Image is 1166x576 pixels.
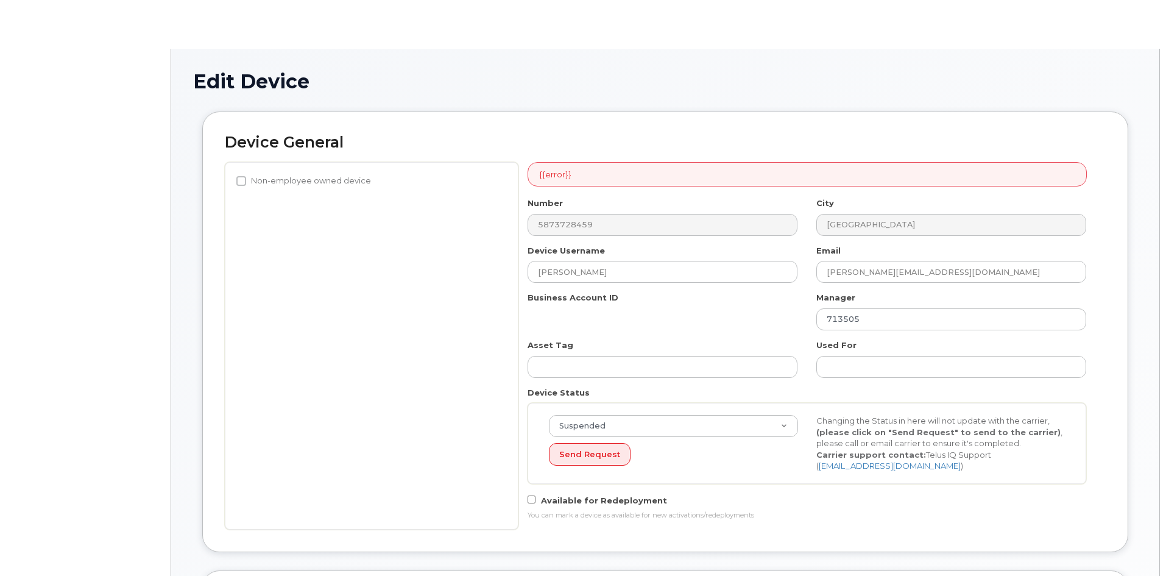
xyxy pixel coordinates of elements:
[528,387,590,399] label: Device Status
[528,162,1087,187] div: {{error}}
[236,176,246,186] input: Non-employee owned device
[816,450,926,460] strong: Carrier support contact:
[819,461,961,471] a: [EMAIL_ADDRESS][DOMAIN_NAME]
[816,308,1086,330] input: Select manager
[816,340,857,351] label: Used For
[816,427,1061,437] strong: (please click on "Send Request" to send to the carrier)
[549,443,631,466] button: Send Request
[528,496,535,503] input: Available for Redeployment
[225,134,1106,151] h2: Device General
[816,292,855,304] label: Manager
[528,197,563,209] label: Number
[816,245,841,257] label: Email
[816,197,834,209] label: City
[541,496,667,505] span: Available for Redeployment
[236,174,371,188] label: Non-employee owned device
[528,340,573,351] label: Asset Tag
[193,71,1137,92] h1: Edit Device
[528,511,1086,521] div: You can mark a device as available for new activations/redeployments
[528,245,605,257] label: Device Username
[528,292,618,304] label: Business Account ID
[807,415,1075,472] div: Changing the Status in here will not update with the carrier, , please call or email carrier to e...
